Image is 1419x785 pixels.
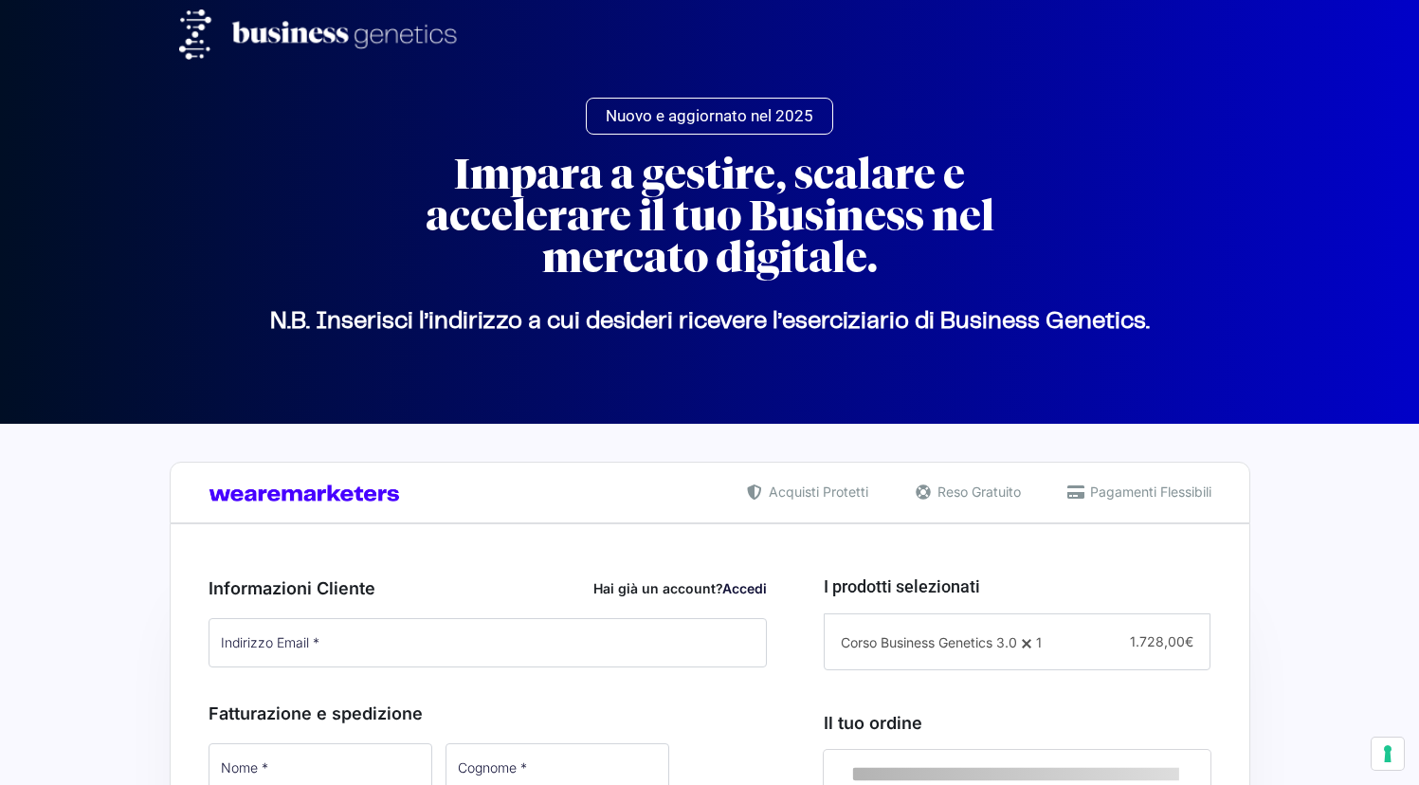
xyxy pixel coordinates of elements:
[1372,738,1404,770] button: Le tue preferenze relative al consenso per le tecnologie di tracciamento
[586,98,833,135] a: Nuovo e aggiornato nel 2025
[824,710,1210,736] h3: Il tuo ordine
[722,580,767,596] a: Accedi
[824,574,1210,599] h3: I prodotti selezionati
[209,618,768,667] input: Indirizzo Email *
[209,575,768,601] h3: Informazioni Cliente
[179,321,1241,322] p: N.B. Inserisci l’indirizzo a cui desideri ricevere l’eserciziario di Business Genetics.
[606,108,813,124] span: Nuovo e aggiornato nel 2025
[369,154,1051,279] h2: Impara a gestire, scalare e accelerare il tuo Business nel mercato digitale.
[1185,633,1193,649] span: €
[933,482,1021,502] span: Reso Gratuito
[841,634,1017,650] span: Corso Business Genetics 3.0
[764,482,868,502] span: Acquisti Protetti
[1130,633,1193,649] span: 1.728,00
[1085,482,1211,502] span: Pagamenti Flessibili
[1036,634,1042,650] span: 1
[15,711,72,768] iframe: Customerly Messenger Launcher
[209,701,768,726] h3: Fatturazione e spedizione
[593,578,767,598] div: Hai già un account?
